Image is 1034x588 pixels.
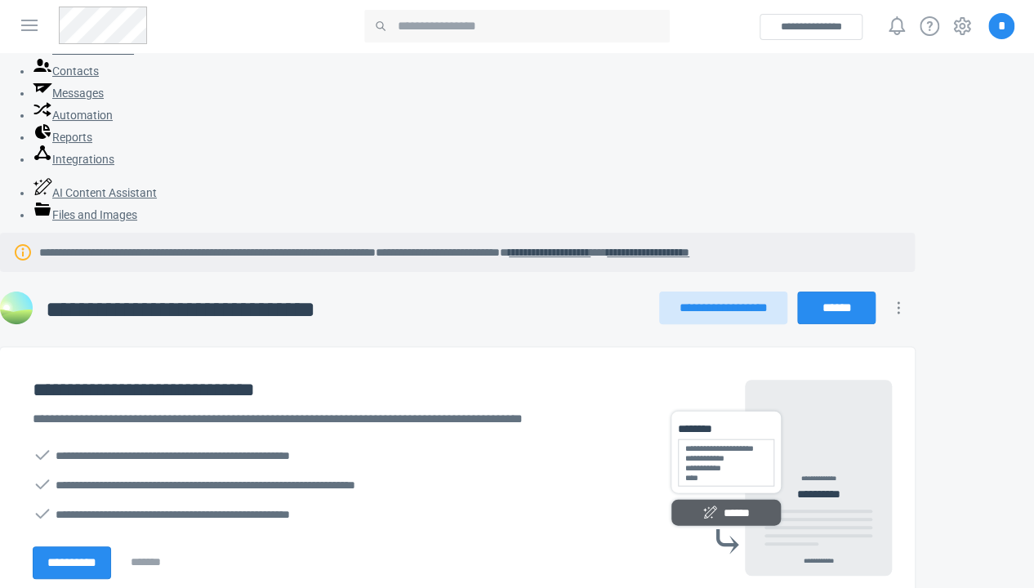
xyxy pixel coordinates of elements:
[33,208,137,221] a: Files and Images
[33,65,99,78] a: Contacts
[52,65,99,78] span: Contacts
[52,186,157,199] span: AI Content Assistant
[33,186,157,199] a: AI Content Assistant
[33,109,113,122] a: Automation
[52,208,137,221] span: Files and Images
[52,153,114,166] span: Integrations
[33,131,92,144] a: Reports
[52,131,92,144] span: Reports
[33,153,114,166] a: Integrations
[52,87,104,100] span: Messages
[52,109,113,122] span: Automation
[33,87,104,100] a: Messages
